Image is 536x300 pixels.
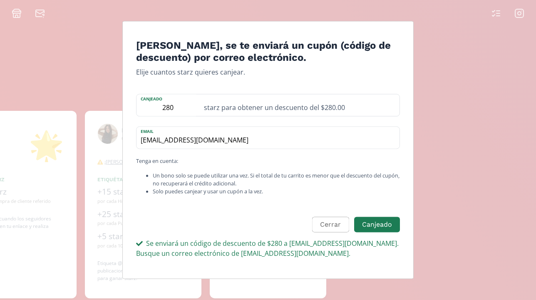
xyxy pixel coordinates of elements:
p: Tenga en cuenta: [136,157,400,165]
button: Cerrar [312,217,349,232]
div: starz para obtener un descuento del $280.00 [199,94,400,116]
div: Se enviará un código de descuento de $280 a [EMAIL_ADDRESS][DOMAIN_NAME]. Busque un correo electr... [136,239,400,259]
h4: [PERSON_NAME], se te enviará un cupón (código de descuento) por correo electrónico. [136,40,400,64]
div: Edit Program [122,21,414,279]
li: Un bono solo se puede utilizar una vez. Si el total de tu carrito es menor que el descuento del c... [153,172,400,187]
p: Elije cuantos starz quieres canjear. [136,67,400,77]
button: Canjeado [354,217,400,232]
label: Canjeado [136,94,199,102]
li: Solo puedes canjear y usar un cupón a la vez. [153,188,400,196]
label: email [136,127,391,135]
